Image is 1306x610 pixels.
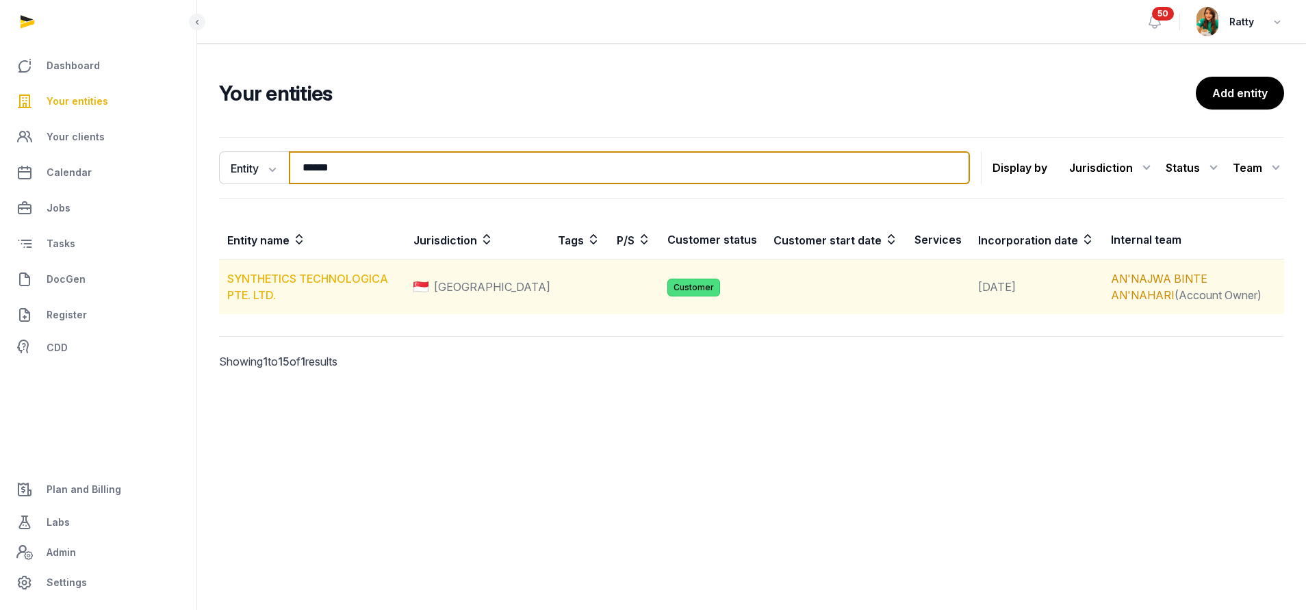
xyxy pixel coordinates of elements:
[970,259,1103,315] td: [DATE]
[1196,7,1218,36] img: avatar
[11,506,185,539] a: Labs
[11,539,185,566] a: Admin
[11,156,185,189] a: Calendar
[1069,157,1155,179] div: Jurisdiction
[219,151,289,184] button: Entity
[47,514,70,531] span: Labs
[11,566,185,599] a: Settings
[667,279,720,296] span: Customer
[609,220,659,259] th: P/S
[1233,157,1284,179] div: Team
[47,340,68,356] span: CDD
[219,220,405,259] th: Entity name
[993,157,1047,179] p: Display by
[765,220,906,259] th: Customer start date
[11,85,185,118] a: Your entities
[47,481,121,498] span: Plan and Billing
[278,355,290,368] span: 15
[11,473,185,506] a: Plan and Billing
[263,355,268,368] span: 1
[550,220,609,259] th: Tags
[47,164,92,181] span: Calendar
[47,574,87,591] span: Settings
[970,220,1103,259] th: Incorporation date
[1166,157,1222,179] div: Status
[219,81,1196,105] h2: Your entities
[11,263,185,296] a: DocGen
[47,544,76,561] span: Admin
[1152,7,1174,21] span: 50
[47,93,108,110] span: Your entities
[1103,220,1284,259] th: Internal team
[47,129,105,145] span: Your clients
[11,298,185,331] a: Register
[47,200,71,216] span: Jobs
[11,120,185,153] a: Your clients
[1196,77,1284,110] a: Add entity
[659,220,765,259] th: Customer status
[1229,14,1254,30] span: Ratty
[434,279,550,295] span: [GEOGRAPHIC_DATA]
[11,49,185,82] a: Dashboard
[1111,270,1276,303] div: (Account Owner)
[906,220,970,259] th: Services
[1111,272,1207,302] a: AN'NAJWA BINTE AN'NAHARI
[11,227,185,260] a: Tasks
[47,58,100,74] span: Dashboard
[47,307,87,323] span: Register
[47,271,86,288] span: DocGen
[219,337,469,386] p: Showing to of results
[11,334,185,361] a: CDD
[227,272,388,302] a: SYNTHETICS TECHNOLOGICA PTE. LTD.
[405,220,549,259] th: Jurisdiction
[300,355,305,368] span: 1
[47,236,75,252] span: Tasks
[11,192,185,225] a: Jobs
